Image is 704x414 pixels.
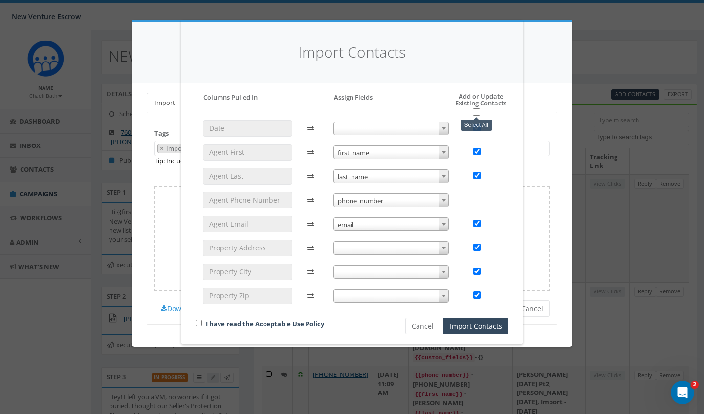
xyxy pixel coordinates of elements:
input: Property Address [203,240,292,256]
h5: Assign Fields [334,93,373,102]
h5: Add or Update Existing Contacts [433,93,508,116]
input: Property City [203,264,292,280]
span: email [334,218,449,231]
span: phone_number [333,193,449,207]
button: Import Contacts [443,318,508,334]
span: first_name [334,146,449,160]
input: Agent Email [203,216,292,232]
input: Property Zip [203,288,292,304]
span: email [333,217,449,231]
span: first_name [333,145,449,159]
span: 2 [691,381,699,389]
input: Agent Last [203,168,292,185]
iframe: Intercom live chat [671,381,694,404]
input: Agent First [203,144,292,161]
a: I have read the Acceptable Use Policy [206,319,324,328]
input: Agent Phone Number [203,192,292,208]
h5: Columns Pulled In [203,93,258,102]
h4: Import Contacts [196,42,508,63]
span: phone_number [334,194,449,207]
input: Date [203,120,292,137]
span: last_name [333,169,449,183]
span: last_name [334,170,449,184]
div: Select All [461,120,492,131]
button: Cancel [405,318,440,334]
